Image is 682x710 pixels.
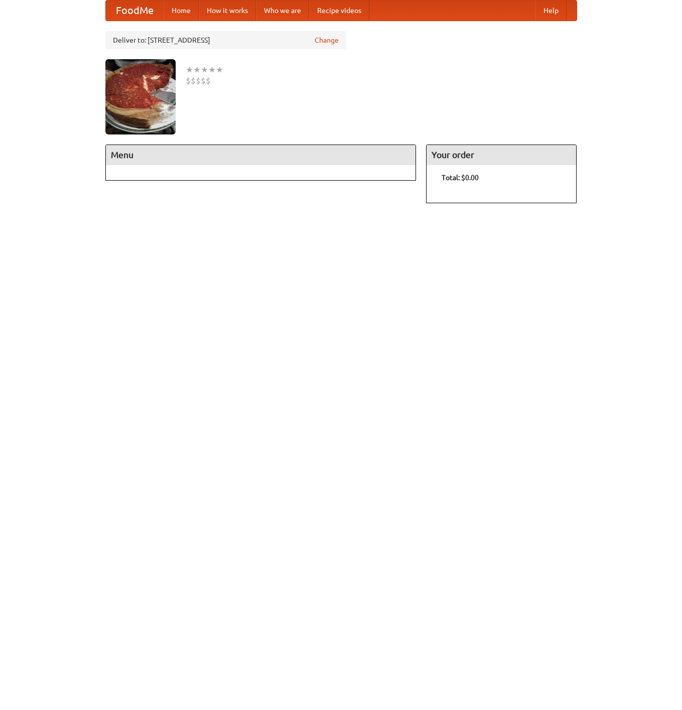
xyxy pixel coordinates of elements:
li: $ [186,75,191,86]
a: Who we are [256,1,309,21]
a: Recipe videos [309,1,369,21]
a: Help [535,1,567,21]
h4: Menu [106,145,416,165]
li: $ [201,75,206,86]
li: ★ [186,64,193,75]
a: Home [164,1,199,21]
li: ★ [216,64,223,75]
li: ★ [201,64,208,75]
a: Change [315,35,339,45]
li: $ [191,75,196,86]
b: Total: $0.00 [442,174,479,182]
li: $ [196,75,201,86]
li: ★ [208,64,216,75]
li: $ [206,75,211,86]
a: FoodMe [106,1,164,21]
h4: Your order [427,145,576,165]
a: How it works [199,1,256,21]
div: Deliver to: [STREET_ADDRESS] [105,31,346,49]
li: ★ [193,64,201,75]
img: angular.jpg [105,59,176,134]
